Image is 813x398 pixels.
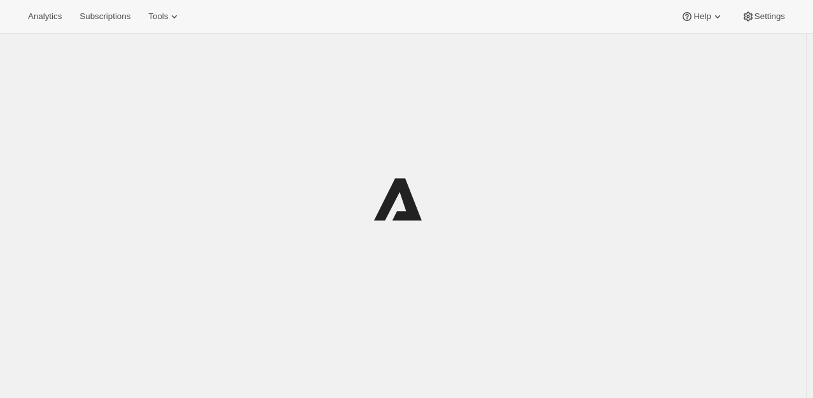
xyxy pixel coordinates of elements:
span: Subscriptions [80,11,130,22]
span: Settings [754,11,785,22]
span: Help [693,11,711,22]
span: Analytics [28,11,62,22]
button: Analytics [20,8,69,25]
button: Settings [734,8,793,25]
button: Subscriptions [72,8,138,25]
span: Tools [148,11,168,22]
button: Tools [141,8,188,25]
button: Help [673,8,731,25]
